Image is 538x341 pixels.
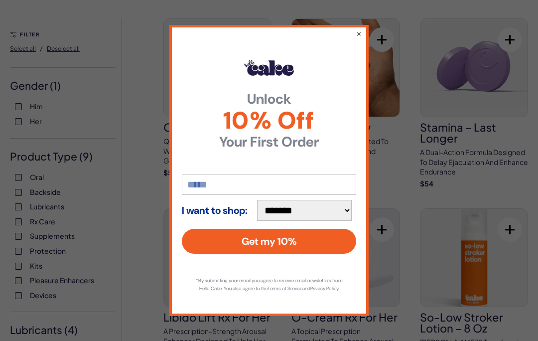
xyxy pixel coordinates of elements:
button: × [356,28,362,38]
span: 10% Off [182,109,356,133]
a: Terms of Service [268,285,302,292]
strong: Unlock [182,92,356,106]
img: Hello Cake [244,60,294,76]
strong: I want to shop: [182,205,248,216]
strong: Your First Order [182,135,356,149]
a: Privacy Policy [310,285,338,292]
p: *By submitting your email you agree to receive email newsletters from Hello Cake. You also agree ... [192,277,346,293]
button: Get my 10% [182,229,356,254]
